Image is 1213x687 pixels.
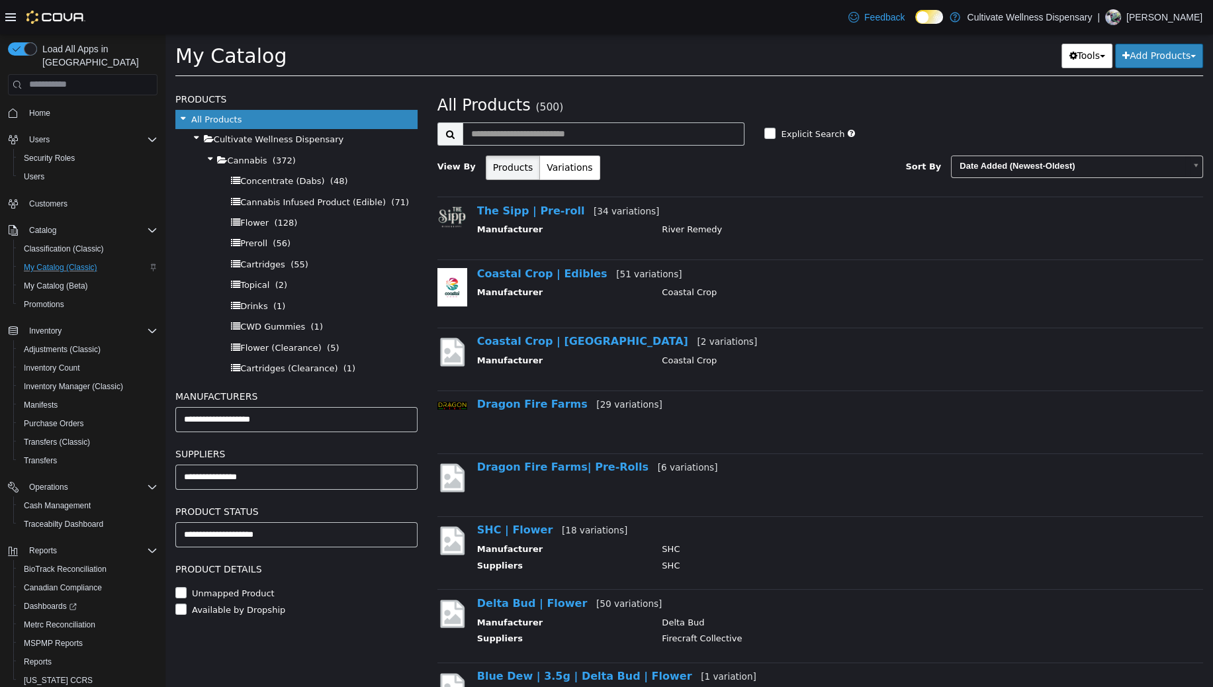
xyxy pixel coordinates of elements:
span: Security Roles [24,153,75,163]
p: Cultivate Wellness Dispensary [967,9,1092,25]
span: Inventory Manager (Classic) [24,381,123,392]
th: Manufacturer [312,582,487,598]
span: (1) [178,329,190,339]
span: All Products [272,62,365,80]
a: Dashboards [19,598,82,614]
span: Transfers [24,455,57,466]
th: Manufacturer [312,189,487,205]
span: (71) [226,163,244,173]
a: SHC | Flower[18 variations] [312,489,463,502]
a: Coastal Crop | Edibles[51 variations] [312,233,517,246]
span: BioTrack Reconciliation [24,564,107,574]
a: Transfers [19,453,62,469]
span: Cash Management [19,498,157,514]
small: [34 variations] [428,171,494,182]
a: Users [19,169,50,185]
span: Metrc Reconciliation [24,619,95,630]
span: Dashboards [19,598,157,614]
button: Operations [3,478,163,496]
a: Reports [19,654,57,670]
button: Catalog [3,221,163,240]
button: Reports [13,653,163,671]
th: Manufacturer [312,320,487,336]
span: Catalog [29,225,56,236]
a: Cash Management [19,498,96,514]
a: Customers [24,196,73,212]
h5: Manufacturers [10,354,252,370]
a: Classification (Classic) [19,241,109,257]
button: Transfers [13,451,163,470]
a: Inventory Count [19,360,85,376]
button: Transfers (Classic) [13,433,163,451]
span: Home [29,108,50,118]
span: Inventory Count [19,360,157,376]
td: SHC [486,508,1012,525]
span: My Catalog (Beta) [24,281,88,291]
span: My Catalog (Classic) [19,259,157,275]
a: Manifests [19,397,63,413]
button: Adjustments (Classic) [13,340,163,359]
span: (5) [161,308,173,318]
a: Metrc Reconciliation [19,617,101,633]
span: Cartridges (Clearance) [75,329,172,339]
a: Dragon Fire Farms[29 variations] [312,363,497,376]
button: MSPMP Reports [13,634,163,653]
button: Operations [24,479,73,495]
span: Purchase Orders [19,416,157,432]
h5: Product Status [10,469,252,485]
button: Reports [3,541,163,560]
span: BioTrack Reconciliation [19,561,157,577]
span: Cannabis [62,121,101,131]
button: Products [320,121,375,146]
button: My Catalog (Beta) [13,277,163,295]
a: Date Added (Newest-Oldest) [786,121,1038,144]
span: Sort By [740,127,776,137]
button: Inventory [3,322,163,340]
h5: Suppliers [10,412,252,428]
span: MSPMP Reports [19,635,157,651]
img: 150 [272,234,302,272]
span: Drinks [75,267,103,277]
img: missing-image.png [272,563,302,596]
small: [50 variations] [431,564,496,574]
span: Users [24,171,44,182]
span: Inventory [24,323,157,339]
button: Canadian Compliance [13,578,163,597]
button: BioTrack Reconciliation [13,560,163,578]
span: Reports [24,657,52,667]
span: Manifests [24,400,58,410]
span: Canadian Compliance [19,580,157,596]
span: My Catalog [10,10,121,33]
div: Grender Wilborn [1105,9,1121,25]
span: Canadian Compliance [24,582,102,593]
span: Date Added (Newest-Oldest) [786,122,1020,142]
span: (2) [110,246,122,255]
img: missing-image.png [272,301,302,334]
span: (48) [165,142,183,152]
span: CWD Gummies [75,287,140,297]
td: Firecraft Collective [486,598,1012,614]
img: Cova [26,11,85,24]
small: [2 variations] [531,302,592,312]
span: Reports [29,545,57,556]
td: Delta Bud [486,582,1012,598]
a: Inventory Manager (Classic) [19,379,128,394]
span: Metrc Reconciliation [19,617,157,633]
button: Variations [374,121,434,146]
span: Preroll [75,204,102,214]
button: Add Products [950,9,1038,34]
a: My Catalog (Beta) [19,278,93,294]
span: My Catalog (Classic) [24,262,97,273]
button: Traceabilty Dashboard [13,515,163,533]
label: Explicit Search [612,93,679,107]
a: Blue Dew | 3.5g | Delta Bud | Flower[1 variation] [312,635,591,648]
label: Unmapped Product [23,553,109,566]
button: Cash Management [13,496,163,515]
span: Operations [24,479,157,495]
td: SHC [486,525,1012,541]
span: Manifests [19,397,157,413]
span: (372) [107,121,130,131]
span: Reports [24,543,157,559]
a: Delta Bud | Flower[50 variations] [312,563,497,575]
td: Coastal Crop [486,252,1012,268]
